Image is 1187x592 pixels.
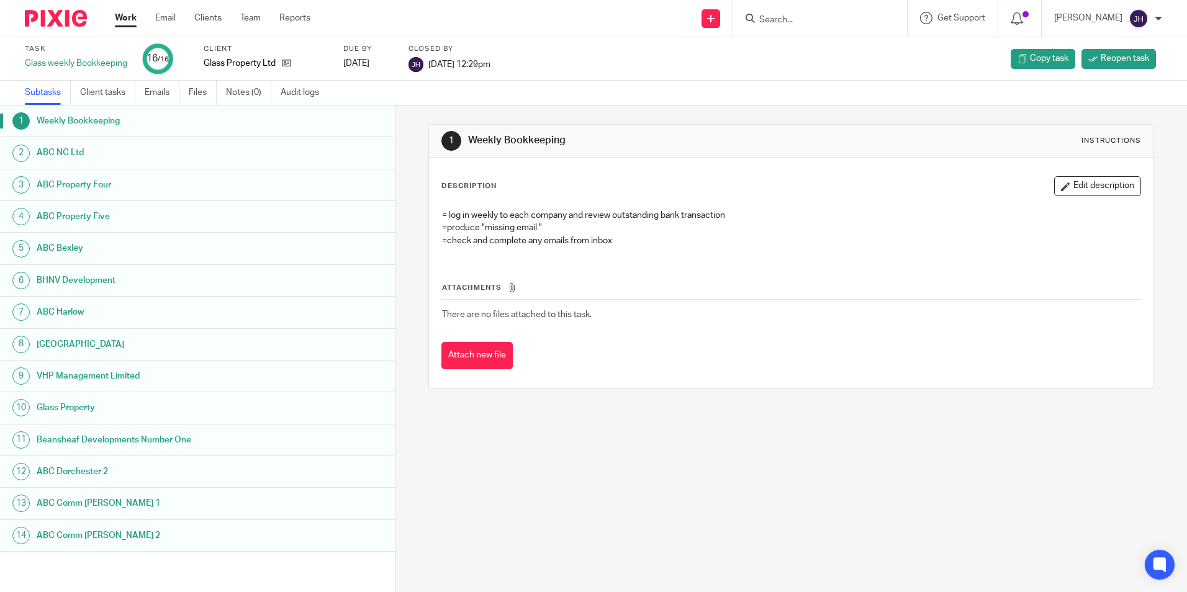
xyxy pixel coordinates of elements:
span: Reopen task [1101,52,1149,65]
a: Clients [194,12,222,24]
a: Reports [279,12,310,24]
small: /16 [158,56,169,63]
a: Audit logs [281,81,328,105]
a: Work [115,12,137,24]
div: Instructions [1081,136,1141,146]
h1: BHNV Development [37,271,268,290]
div: 8 [12,336,30,353]
div: 13 [12,495,30,512]
div: 7 [12,303,30,321]
h1: ABC Comm [PERSON_NAME] 1 [37,494,268,513]
h1: ABC Dorchester 2 [37,462,268,481]
div: 4 [12,208,30,225]
p: Glass Property Ltd [204,57,276,70]
a: Copy task [1011,49,1075,69]
div: 14 [12,527,30,544]
span: Attachments [442,284,502,291]
div: 3 [12,176,30,194]
div: 2 [12,145,30,162]
h1: VHP Management Limited [37,367,268,385]
span: Get Support [937,14,985,22]
div: 1 [12,112,30,130]
h1: ABC Bexley [37,239,268,258]
span: Copy task [1030,52,1068,65]
h1: Beansheaf Developments Number One [37,431,268,449]
a: Notes (0) [226,81,271,105]
p: = log in weekly to each company and review outstanding bank transaction [442,209,1140,222]
img: Pixie [25,10,87,27]
div: 10 [12,399,30,416]
a: Files [189,81,217,105]
input: Search [758,15,870,26]
button: Attach new file [441,342,513,370]
div: [DATE] [343,57,393,70]
span: [DATE] 12:29pm [428,60,490,68]
h1: Weekly Bookkeeping [37,112,268,130]
a: Client tasks [80,81,135,105]
div: Glass weekly Bookkeeping [25,57,127,70]
p: Description [441,181,497,191]
div: 5 [12,240,30,258]
h1: [GEOGRAPHIC_DATA] [37,335,268,354]
h1: Glass Property [37,398,268,417]
div: 11 [12,431,30,449]
h1: ABC Comm [PERSON_NAME] 2 [37,526,268,545]
a: Subtasks [25,81,71,105]
label: Task [25,44,127,54]
div: 12 [12,463,30,480]
label: Closed by [408,44,490,54]
img: svg%3E [408,57,423,72]
p: =check and complete any emails from inbox [442,235,1140,247]
h1: Weekly Bookkeeping [468,134,818,147]
h1: ABC Property Four [37,176,268,194]
h1: ABC Harlow [37,303,268,321]
p: [PERSON_NAME] [1054,12,1122,24]
a: Team [240,12,261,24]
div: 9 [12,367,30,385]
div: 6 [12,272,30,289]
label: Due by [343,44,393,54]
div: 16 [147,52,169,66]
label: Client [204,44,328,54]
h1: ABC NC Ltd [37,143,268,162]
a: Reopen task [1081,49,1156,69]
span: There are no files attached to this task. [442,310,592,319]
p: =produce "missing email " [442,222,1140,234]
a: Email [155,12,176,24]
img: svg%3E [1129,9,1149,29]
button: Edit description [1054,176,1141,196]
h1: ABC Property Five [37,207,268,226]
a: Emails [145,81,179,105]
div: 1 [441,131,461,151]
